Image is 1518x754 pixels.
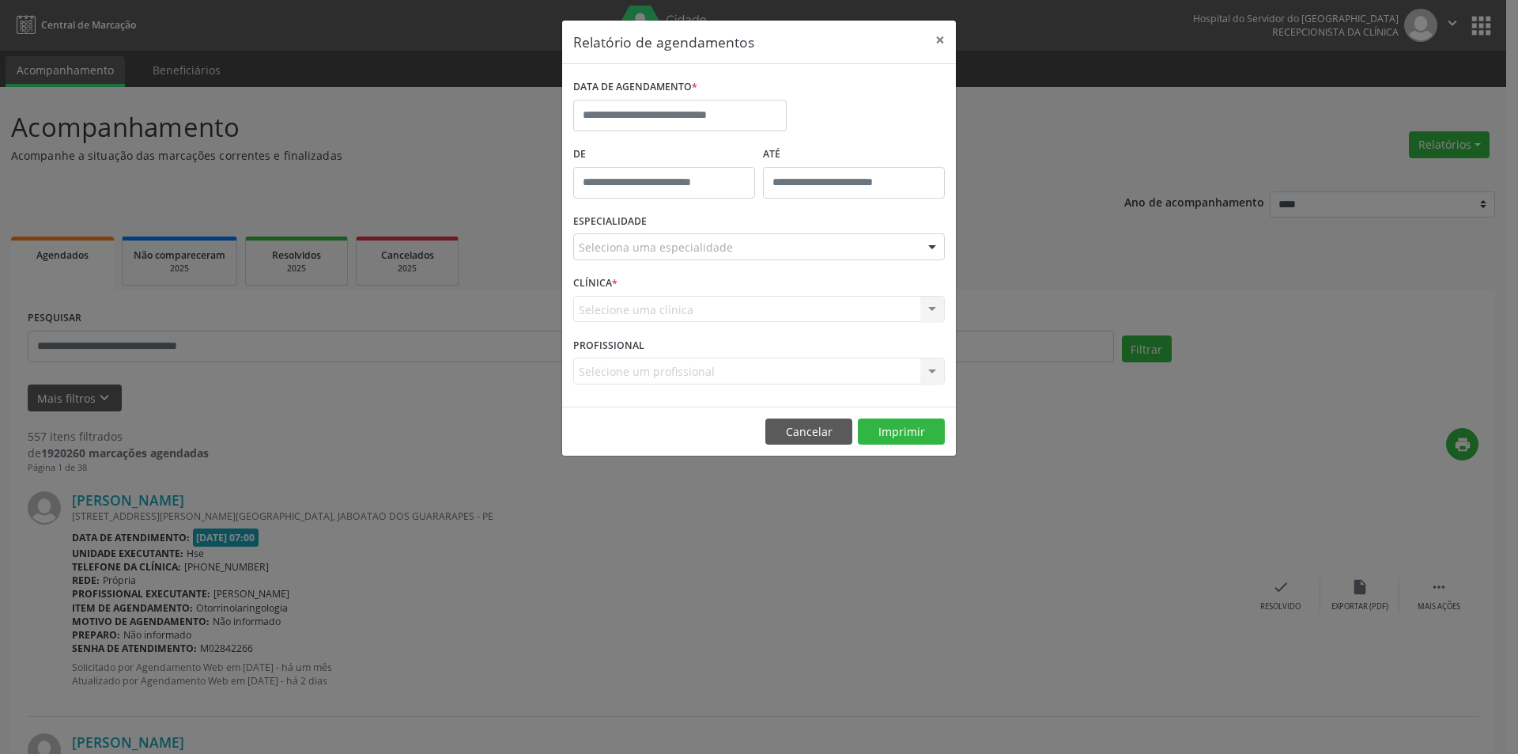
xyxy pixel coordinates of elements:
[573,32,754,52] h5: Relatório de agendamentos
[573,210,647,234] label: ESPECIALIDADE
[579,239,733,256] span: Seleciona uma especialidade
[573,333,644,358] label: PROFISSIONAL
[765,419,852,445] button: Cancelar
[858,419,945,445] button: Imprimir
[573,142,755,167] label: De
[573,271,617,296] label: CLÍNICA
[573,75,697,100] label: DATA DE AGENDAMENTO
[763,142,945,167] label: ATÉ
[924,21,956,59] button: Close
